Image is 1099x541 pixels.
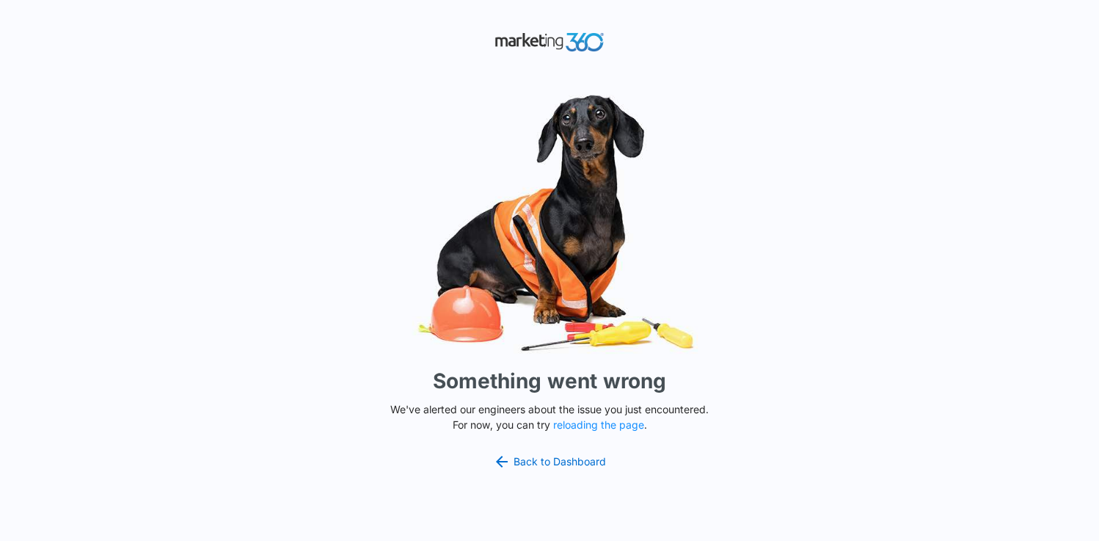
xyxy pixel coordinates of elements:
button: reloading the page [553,419,644,431]
h1: Something went wrong [433,366,666,396]
img: Marketing 360 Logo [494,29,605,55]
img: Sad Dog [329,86,770,360]
a: Back to Dashboard [493,453,606,471]
p: We've alerted our engineers about the issue you just encountered. For now, you can try . [384,402,715,432]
